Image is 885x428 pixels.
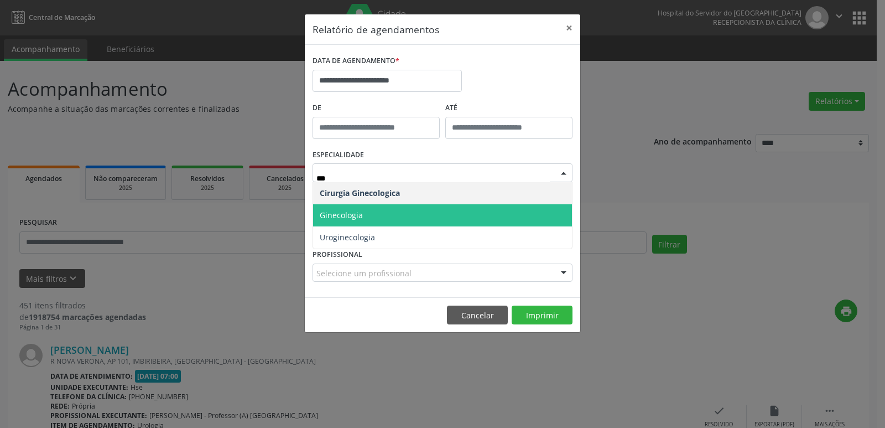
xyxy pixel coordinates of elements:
span: Selecione um profissional [316,267,412,279]
label: De [313,100,440,117]
button: Close [558,14,580,42]
label: ESPECIALIDADE [313,147,364,164]
button: Cancelar [447,306,508,324]
span: Ginecologia [320,210,363,220]
span: Cirurgia Ginecologica [320,188,400,198]
h5: Relatório de agendamentos [313,22,439,37]
span: Uroginecologia [320,232,375,243]
label: ATÉ [445,100,572,117]
label: DATA DE AGENDAMENTO [313,53,399,70]
label: PROFISSIONAL [313,246,362,264]
button: Imprimir [512,306,572,324]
